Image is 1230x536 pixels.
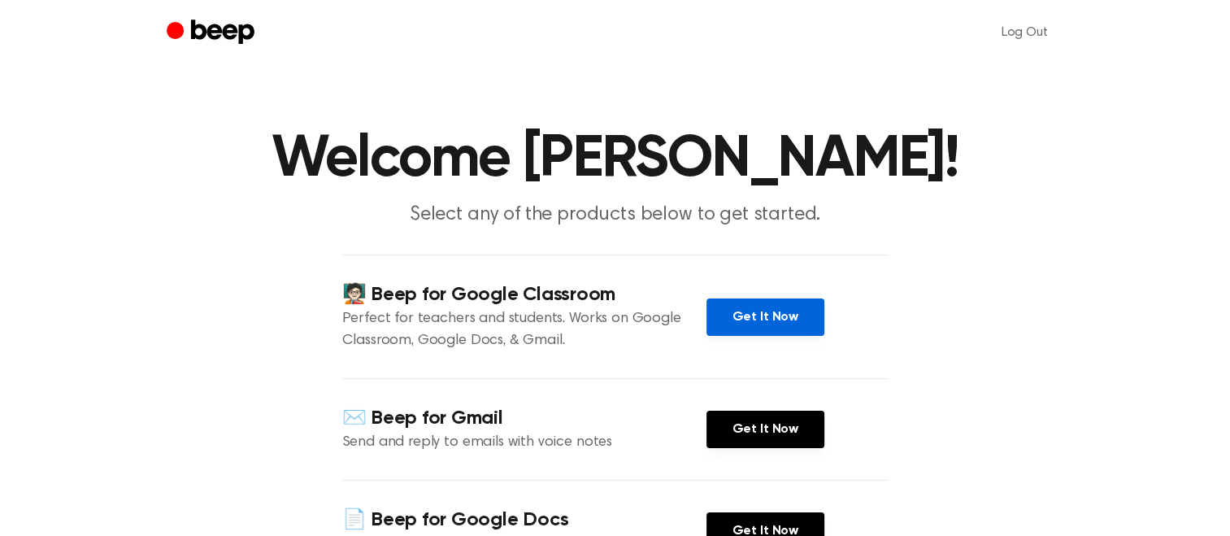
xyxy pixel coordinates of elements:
h4: ✉️ Beep for Gmail [342,405,706,432]
a: Get It Now [706,411,824,448]
p: Select any of the products below to get started. [303,202,928,229]
h1: Welcome [PERSON_NAME]! [199,130,1032,189]
p: Send and reply to emails with voice notes [342,432,706,454]
p: Perfect for teachers and students. Works on Google Classroom, Google Docs, & Gmail. [342,308,706,352]
h4: 🧑🏻‍🏫 Beep for Google Classroom [342,281,706,308]
a: Beep [167,17,259,49]
a: Get It Now [706,299,824,336]
a: Log Out [985,13,1064,52]
h4: 📄 Beep for Google Docs [342,507,706,534]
